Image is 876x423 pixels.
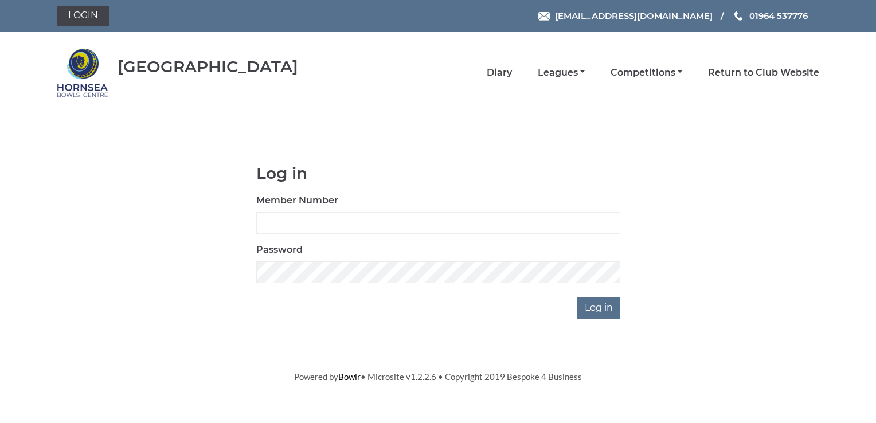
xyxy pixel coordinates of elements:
a: Leagues [538,66,585,79]
a: Bowlr [338,371,361,382]
input: Log in [577,297,620,319]
span: 01964 537776 [749,10,808,21]
a: Email [EMAIL_ADDRESS][DOMAIN_NAME] [538,9,713,22]
h1: Log in [256,164,620,182]
div: [GEOGRAPHIC_DATA] [118,58,298,76]
label: Member Number [256,194,338,207]
img: Hornsea Bowls Centre [57,47,108,99]
a: Competitions [611,66,682,79]
a: Return to Club Website [708,66,819,79]
span: [EMAIL_ADDRESS][DOMAIN_NAME] [555,10,713,21]
a: Diary [487,66,512,79]
label: Password [256,243,303,257]
a: Login [57,6,109,26]
span: Powered by • Microsite v1.2.2.6 • Copyright 2019 Bespoke 4 Business [294,371,582,382]
a: Phone us 01964 537776 [733,9,808,22]
img: Phone us [734,11,742,21]
img: Email [538,12,550,21]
